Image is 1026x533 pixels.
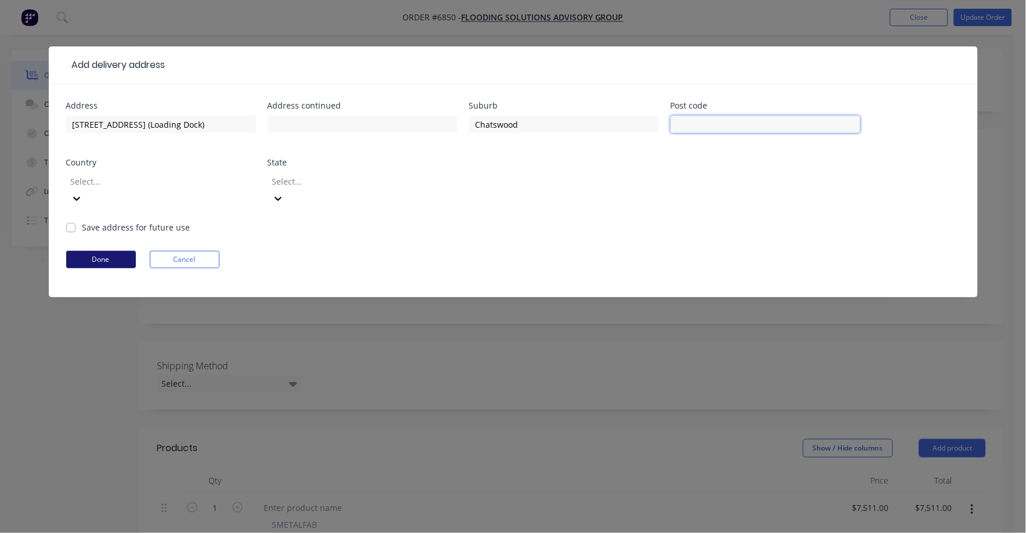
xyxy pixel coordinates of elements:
[268,159,458,167] div: State
[469,102,659,110] div: Suburb
[671,102,861,110] div: Post code
[150,251,219,268] button: Cancel
[66,251,136,268] button: Done
[66,159,256,167] div: Country
[66,102,256,110] div: Address
[268,102,458,110] div: Address continued
[66,58,165,72] div: Add delivery address
[82,221,190,233] label: Save address for future use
